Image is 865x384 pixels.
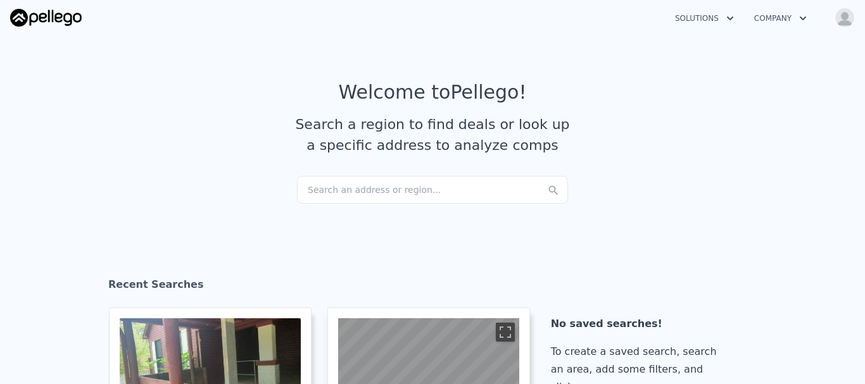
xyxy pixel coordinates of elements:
button: Toggle fullscreen view [496,323,515,342]
div: Recent Searches [108,267,757,307]
div: Search an address or region... [297,176,568,204]
div: Search a region to find deals or look up a specific address to analyze comps [291,114,574,156]
img: Pellego [10,9,82,27]
img: avatar [835,8,855,28]
button: Solutions [665,7,744,30]
button: Company [744,7,817,30]
div: Welcome to Pellego ! [339,81,527,104]
div: No saved searches! [551,315,733,333]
